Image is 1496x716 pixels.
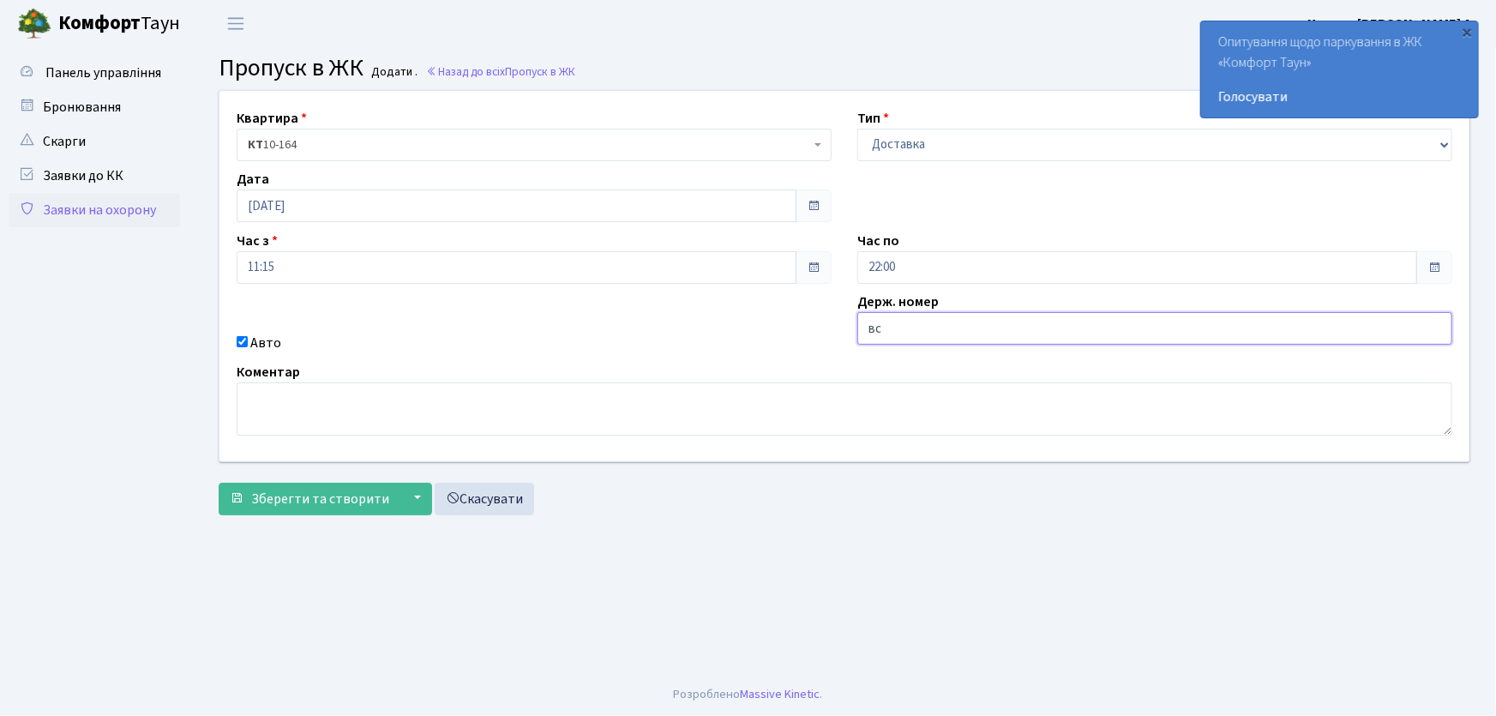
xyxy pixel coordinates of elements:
button: Переключити навігацію [214,9,257,38]
a: Заявки на охорону [9,193,180,227]
label: Авто [250,333,281,353]
label: Коментар [237,362,300,382]
a: Скасувати [435,483,534,515]
b: КТ [248,136,263,153]
div: × [1459,23,1476,40]
b: Комфорт [58,9,141,37]
small: Додати . [369,65,418,80]
span: Панель управління [45,63,161,82]
label: Держ. номер [857,292,939,312]
a: Панель управління [9,56,180,90]
a: Цитрус [PERSON_NAME] А. [1307,14,1475,34]
a: Скарги [9,124,180,159]
span: Пропуск в ЖК [505,63,575,80]
span: Пропуск в ЖК [219,51,363,85]
span: Таун [58,9,180,39]
a: Назад до всіхПропуск в ЖК [426,63,575,80]
label: Тип [857,108,889,129]
b: Цитрус [PERSON_NAME] А. [1307,15,1475,33]
a: Бронювання [9,90,180,124]
a: Голосувати [1218,87,1461,107]
span: Зберегти та створити [251,490,389,508]
input: AA0001AA [857,312,1452,345]
span: <b>КТ</b>&nbsp;&nbsp;&nbsp;&nbsp;10-164 [237,129,832,161]
a: Massive Kinetic [741,685,820,703]
div: Опитування щодо паркування в ЖК «Комфорт Таун» [1201,21,1478,117]
span: <b>КТ</b>&nbsp;&nbsp;&nbsp;&nbsp;10-164 [248,136,810,153]
label: Дата [237,169,269,190]
label: Час з [237,231,278,251]
div: Розроблено . [674,685,823,704]
img: logo.png [17,7,51,41]
label: Час по [857,231,899,251]
label: Квартира [237,108,307,129]
button: Зберегти та створити [219,483,400,515]
a: Заявки до КК [9,159,180,193]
